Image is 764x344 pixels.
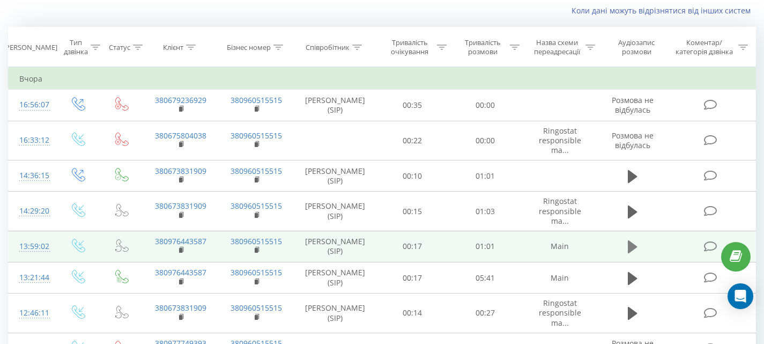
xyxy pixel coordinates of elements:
td: 00:00 [449,121,522,160]
td: [PERSON_NAME] (SIP) [294,262,376,294]
td: 00:17 [376,231,449,262]
a: 380960515515 [231,303,282,313]
a: 380960515515 [231,201,282,211]
a: 380673831909 [155,201,206,211]
div: Співробітник [306,43,350,52]
a: 380960515515 [231,95,282,105]
a: 380960515515 [231,166,282,176]
td: Main [522,262,598,294]
div: 14:29:20 [19,201,44,222]
div: Тривалість розмови [459,38,507,56]
td: 00:35 [376,90,449,121]
span: Ringostat responsible ma... [539,196,581,225]
td: Вчора [9,68,756,90]
div: 13:59:02 [19,236,44,257]
a: 380960515515 [231,236,282,246]
span: Розмова не відбулась [612,130,654,150]
div: Бізнес номер [227,43,271,52]
div: 16:56:07 [19,94,44,115]
td: 00:17 [376,262,449,294]
div: 14:36:15 [19,165,44,186]
a: 380976443587 [155,236,206,246]
div: Тип дзвінка [64,38,88,56]
td: 00:27 [449,294,522,333]
td: 05:41 [449,262,522,294]
span: Розмова не відбулась [612,95,654,115]
td: Main [522,231,598,262]
a: 380960515515 [231,267,282,277]
span: Ringostat responsible ma... [539,126,581,155]
a: 380976443587 [155,267,206,277]
div: Назва схеми переадресації [532,38,583,56]
div: [PERSON_NAME] [3,43,57,52]
a: 380960515515 [231,130,282,141]
a: 380673831909 [155,303,206,313]
div: Аудіозапис розмови [607,38,665,56]
div: 12:46:11 [19,303,44,324]
td: 01:01 [449,160,522,192]
td: [PERSON_NAME] (SIP) [294,160,376,192]
a: 380675804038 [155,130,206,141]
div: Коментар/категорія дзвінка [673,38,736,56]
td: [PERSON_NAME] (SIP) [294,192,376,231]
td: 01:01 [449,231,522,262]
div: Клієнт [163,43,183,52]
td: 00:10 [376,160,449,192]
td: 00:22 [376,121,449,160]
td: [PERSON_NAME] (SIP) [294,231,376,262]
div: Статус [109,43,130,52]
td: [PERSON_NAME] (SIP) [294,90,376,121]
td: 00:14 [376,294,449,333]
div: 13:21:44 [19,267,44,288]
div: Open Intercom Messenger [728,283,753,309]
a: 380673831909 [155,166,206,176]
td: 00:00 [449,90,522,121]
div: 16:33:12 [19,130,44,151]
span: Ringostat responsible ma... [539,298,581,327]
a: Коли дані можуть відрізнятися вiд інших систем [572,5,756,16]
div: Тривалість очікування [385,38,434,56]
td: [PERSON_NAME] (SIP) [294,294,376,333]
td: 01:03 [449,192,522,231]
td: 00:15 [376,192,449,231]
a: 380679236929 [155,95,206,105]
